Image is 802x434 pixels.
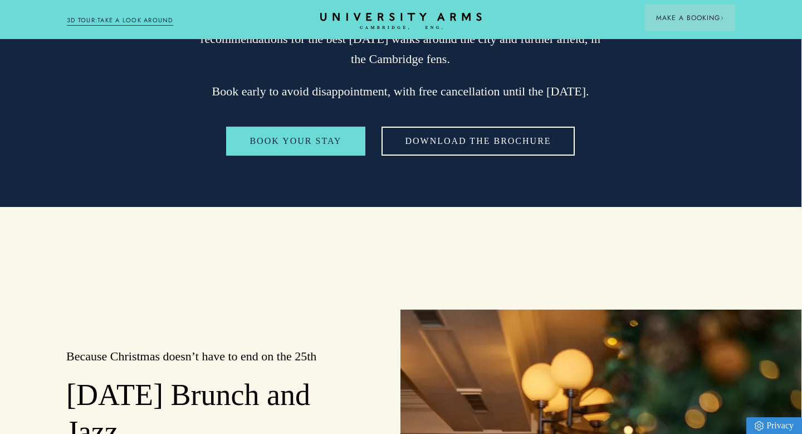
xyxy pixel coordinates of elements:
h3: Because Christmas doesn’t have to end on the 25th [66,348,362,365]
img: Arrow icon [720,16,724,20]
a: Privacy [746,417,802,434]
button: Make a BookingArrow icon [645,4,735,31]
span: Make a Booking [656,13,724,23]
a: 3D TOUR:TAKE A LOOK AROUND [67,16,173,26]
a: Download The Brochure [382,127,574,156]
p: Book early to avoid disappointment, with free cancellation until the [DATE]. [200,81,601,101]
a: Book Your Stay [226,127,365,156]
img: Privacy [755,421,764,431]
a: Home [320,13,482,30]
